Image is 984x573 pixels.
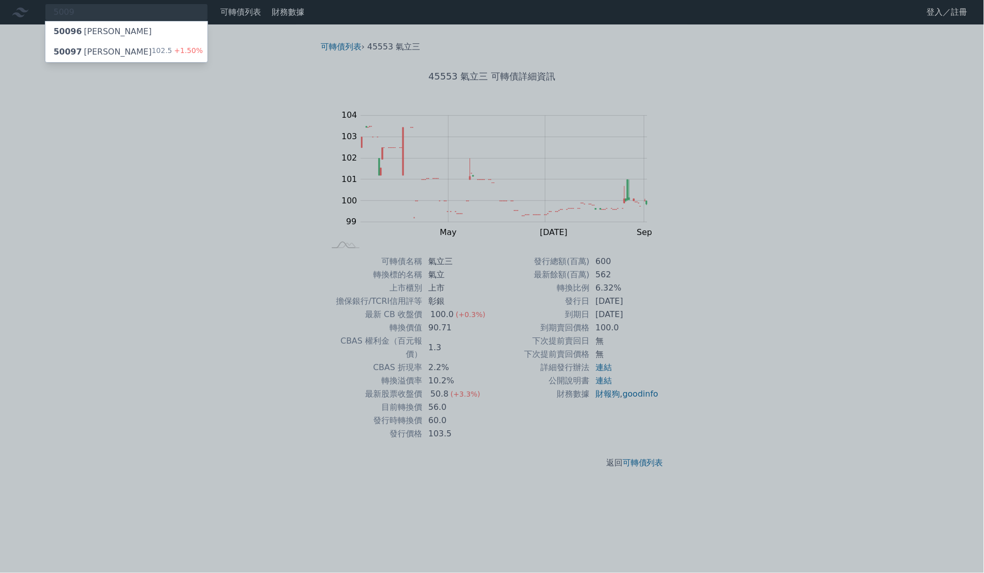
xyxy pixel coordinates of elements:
span: 50097 [54,47,82,57]
a: 50096[PERSON_NAME] [45,21,208,42]
span: +1.50% [172,46,203,55]
a: 50097[PERSON_NAME] 102.5+1.50% [45,42,208,62]
div: [PERSON_NAME] [54,25,152,38]
div: 102.5 [152,46,203,58]
span: 50096 [54,27,82,36]
div: [PERSON_NAME] [54,46,152,58]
